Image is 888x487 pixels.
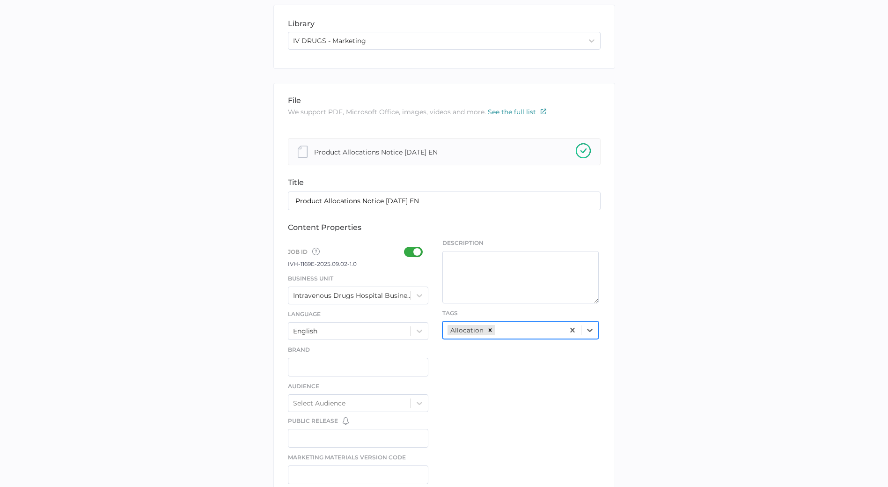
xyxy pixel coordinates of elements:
span: Job ID [288,247,320,259]
a: See the full list [488,108,546,116]
span: Marketing Materials Version Code [288,454,406,461]
div: English [293,327,317,335]
span: Tags [442,310,458,317]
div: Allocation [448,325,485,335]
input: Type the name of your content [288,192,601,210]
span: Description [442,239,599,247]
span: Public Release [288,417,338,425]
div: IV DRUGS - Marketing [293,37,366,45]
span: Business Unit [288,275,333,282]
span: IVH-1169E-2025.09.02-1.0 [288,260,357,267]
img: bell-default.8986a8bf.svg [343,417,349,425]
div: library [288,19,601,28]
div: title [288,178,601,187]
div: Product Allocations Notice [DATE] EN [314,147,438,157]
div: Intravenous Drugs Hospital Business [293,291,412,300]
div: Select Audience [293,399,345,407]
img: document-file-grey.20d19ea5.svg [298,146,308,158]
p: We support PDF, Microsoft Office, images, videos and more. [288,107,601,117]
img: external-link-icon.7ec190a1.svg [541,109,546,114]
img: tooltip-default.0a89c667.svg [312,248,320,255]
div: file [288,96,601,105]
span: Brand [288,346,310,353]
div: content properties [288,223,601,232]
span: Language [288,310,321,317]
span: Audience [288,383,319,390]
img: checkmark-upload-success.08ba15b3.svg [576,143,591,158]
